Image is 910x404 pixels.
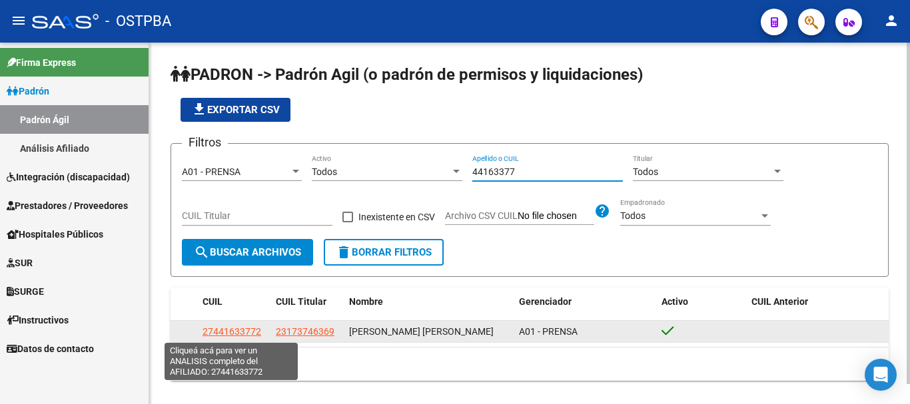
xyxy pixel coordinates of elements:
[191,101,207,117] mat-icon: file_download
[105,7,171,36] span: - OSTPBA
[519,326,578,337] span: A01 - PRENSA
[7,170,130,184] span: Integración (discapacidad)
[276,296,326,307] span: CUIL Titular
[194,246,301,258] span: Buscar Archivos
[7,313,69,327] span: Instructivos
[7,55,76,70] span: Firma Express
[203,326,261,337] span: 27441633772
[171,65,643,84] span: PADRON -> Padrón Agil (o padrón de permisos y liquidaciones)
[182,166,240,177] span: A01 - PRENSA
[276,326,334,337] span: 23173746369
[7,198,128,213] span: Prestadores / Proveedores
[194,244,210,260] mat-icon: search
[336,244,352,260] mat-icon: delete
[883,13,899,29] mat-icon: person
[7,284,44,299] span: SURGE
[746,288,889,316] datatable-header-cell: CUIL Anterior
[519,296,572,307] span: Gerenciador
[181,98,290,122] button: Exportar CSV
[324,239,444,266] button: Borrar Filtros
[656,288,746,316] datatable-header-cell: Activo
[620,210,646,221] span: Todos
[662,296,688,307] span: Activo
[751,296,808,307] span: CUIL Anterior
[349,296,383,307] span: Nombre
[336,246,432,258] span: Borrar Filtros
[191,104,280,116] span: Exportar CSV
[7,341,94,356] span: Datos de contacto
[11,13,27,29] mat-icon: menu
[518,210,594,222] input: Archivo CSV CUIL
[344,288,514,316] datatable-header-cell: Nombre
[203,296,223,307] span: CUIL
[182,133,228,152] h3: Filtros
[197,288,270,316] datatable-header-cell: CUIL
[182,239,313,266] button: Buscar Archivos
[865,359,897,391] div: Open Intercom Messenger
[7,227,103,242] span: Hospitales Públicos
[445,210,518,221] span: Archivo CSV CUIL
[358,209,435,225] span: Inexistente en CSV
[7,84,49,99] span: Padrón
[171,347,889,381] div: 1 total
[633,166,658,177] span: Todos
[312,166,337,177] span: Todos
[594,203,610,219] mat-icon: help
[349,326,494,337] span: [PERSON_NAME] [PERSON_NAME]
[514,288,657,316] datatable-header-cell: Gerenciador
[270,288,344,316] datatable-header-cell: CUIL Titular
[7,256,33,270] span: SUR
